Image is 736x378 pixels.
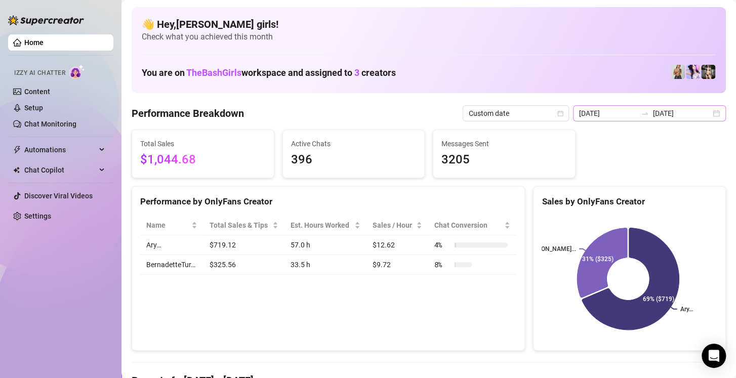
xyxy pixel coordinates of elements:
span: Name [146,220,189,231]
a: Home [24,38,44,47]
a: Content [24,88,50,96]
div: Est. Hours Worked [291,220,352,231]
span: 3205 [441,150,567,170]
span: swap-right [641,109,649,117]
span: 4 % [434,239,451,250]
div: Sales by OnlyFans Creator [542,195,717,208]
span: to [641,109,649,117]
text: Ary… [680,306,693,313]
a: Discover Viral Videos [24,192,93,200]
td: $12.62 [366,235,428,255]
th: Chat Conversion [428,216,517,235]
span: Custom date [469,106,563,121]
img: Ary [686,65,700,79]
span: calendar [557,110,563,116]
div: Open Intercom Messenger [702,344,726,368]
input: Start date [579,108,637,119]
span: Chat Conversion [434,220,503,231]
span: Total Sales & Tips [210,220,270,231]
span: Total Sales [140,138,266,149]
td: $9.72 [366,255,428,275]
div: Performance by OnlyFans Creator [140,195,516,208]
h4: Performance Breakdown [132,106,244,120]
td: 57.0 h [284,235,366,255]
span: Messages Sent [441,138,567,149]
span: Izzy AI Chatter [14,68,65,78]
span: Sales / Hour [373,220,414,231]
span: 396 [291,150,417,170]
span: Check what you achieved this month [142,31,716,43]
img: BernadetteTur [671,65,685,79]
th: Sales / Hour [366,216,428,235]
a: Setup [24,104,43,112]
img: Chat Copilot [13,166,20,174]
span: Automations [24,142,96,158]
a: Chat Monitoring [24,120,76,128]
span: thunderbolt [13,146,21,154]
text: [PERSON_NAME]... [525,245,576,253]
img: Bonnie [701,65,715,79]
td: BernadetteTur… [140,255,203,275]
td: Ary… [140,235,203,255]
h4: 👋 Hey, [PERSON_NAME] girls ! [142,17,716,31]
img: AI Chatter [69,64,85,79]
span: 3 [354,67,359,78]
th: Total Sales & Tips [203,216,284,235]
span: $1,044.68 [140,150,266,170]
td: $719.12 [203,235,284,255]
td: $325.56 [203,255,284,275]
h1: You are on workspace and assigned to creators [142,67,396,78]
span: TheBashGirls [186,67,241,78]
span: Active Chats [291,138,417,149]
span: Chat Copilot [24,162,96,178]
th: Name [140,216,203,235]
img: logo-BBDzfeDw.svg [8,15,84,25]
a: Settings [24,212,51,220]
span: 8 % [434,259,451,270]
input: End date [653,108,711,119]
td: 33.5 h [284,255,366,275]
